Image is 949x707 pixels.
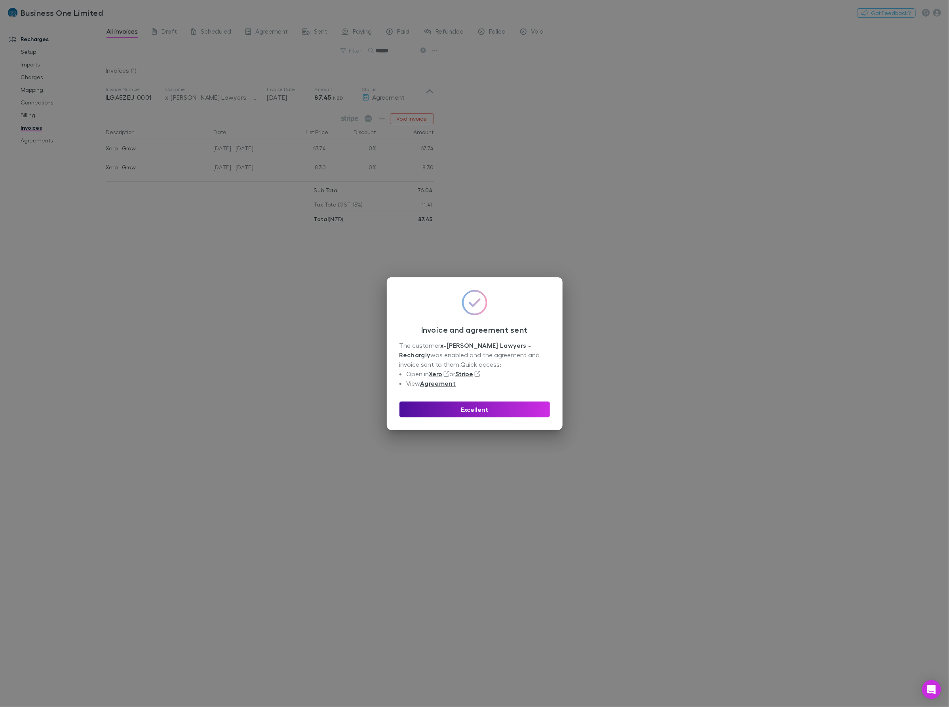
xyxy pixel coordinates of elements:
[455,370,473,378] a: Stripe
[399,341,550,388] div: The customer was enabled and the agreement and invoice sent to them. Quick access:
[399,325,550,334] h3: Invoice and agreement sent
[399,341,533,359] strong: x-[PERSON_NAME] Lawyers - Rechargly
[406,379,550,388] li: View
[406,369,550,379] li: Open in or
[462,290,487,315] img: GradientCheckmarkIcon.svg
[429,370,442,378] a: Xero
[922,680,941,699] div: Open Intercom Messenger
[399,402,550,417] button: Excellent
[420,379,456,387] a: Agreement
